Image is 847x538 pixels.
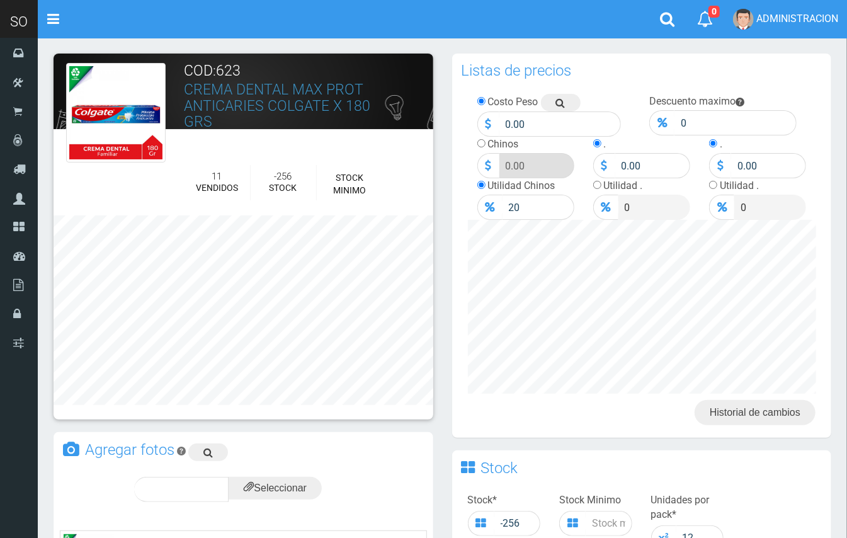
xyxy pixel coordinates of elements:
[720,180,759,192] label: Utilidad .
[185,62,241,79] font: COD:623
[333,173,366,195] font: STOCK MINIMO
[651,493,724,522] label: Unidades por pack
[503,195,574,220] input: Precio Venta...
[615,153,690,178] input: Precio .
[586,511,632,536] input: Stock minimo...
[708,6,720,18] span: 0
[488,96,538,108] label: Costo Peso
[244,483,307,493] span: Seleccionar
[756,13,838,25] span: ADMINISTRACION
[66,63,166,163] img: CREMA_DENTAL_MAX_PROT_ANTICARIES_COLGATE_X_180_GRS.jpg
[188,444,228,461] a: Buscar imagen en google
[649,95,736,107] label: Descuento maximo
[185,149,202,159] font: DPH
[618,195,690,220] input: Precio .
[194,171,241,182] h5: 11
[468,493,497,508] label: Stock
[270,183,297,193] font: STOCK
[695,400,816,425] a: Historial de cambios
[604,180,643,192] label: Utilidad .
[481,461,518,476] h3: Stock
[731,153,806,178] input: Precio .
[674,110,797,135] input: Descuento Maximo
[499,153,574,178] input: Precio Venta...
[604,138,606,150] label: .
[462,63,572,78] h3: Listas de precios
[275,171,292,182] font: -256
[85,442,174,457] h3: Agregar fotos
[488,138,519,150] label: Chinos
[488,180,555,192] label: Utilidad Chinos
[196,183,238,193] font: VENDIDOS
[720,138,722,150] label: .
[733,9,754,30] img: User Image
[541,94,581,112] a: Buscar precio en google
[559,493,621,508] label: Stock Minimo
[499,112,622,137] input: Precio Costo...
[494,511,541,536] input: Stock total...
[185,81,371,130] a: CREMA DENTAL MAX PROT ANTICARIES COLGATE X 180 GRS
[185,132,250,142] font: PACK - COLGATE
[734,195,806,220] input: Precio .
